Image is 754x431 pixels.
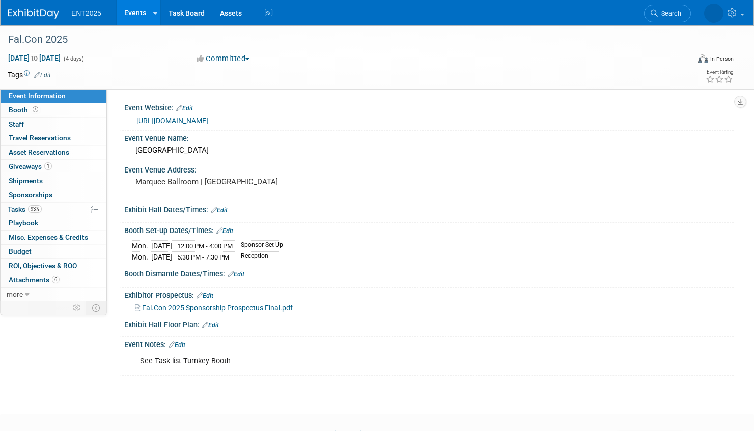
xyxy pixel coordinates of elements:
[9,276,60,284] span: Attachments
[151,240,172,251] td: [DATE]
[124,100,734,113] div: Event Website:
[124,223,734,236] div: Booth Set-up Dates/Times:
[177,253,229,261] span: 5:30 PM - 7:30 PM
[9,120,24,128] span: Staff
[9,148,69,156] span: Asset Reservations
[28,205,42,213] span: 93%
[124,162,734,175] div: Event Venue Address:
[52,276,60,283] span: 6
[235,251,283,262] td: Reception
[1,146,106,159] a: Asset Reservations
[9,219,38,227] span: Playbook
[136,117,208,125] a: [URL][DOMAIN_NAME]
[44,162,52,170] span: 1
[9,106,40,114] span: Booth
[9,262,77,270] span: ROI, Objectives & ROO
[124,337,734,350] div: Event Notes:
[133,351,617,371] div: See Task list Turnkey Booth
[9,162,52,170] span: Giveaways
[1,245,106,258] a: Budget
[151,251,172,262] td: [DATE]
[1,174,106,188] a: Shipments
[698,54,708,63] img: Format-Inperson.png
[1,231,106,244] a: Misc. Expenses & Credits
[30,54,39,62] span: to
[9,247,32,255] span: Budget
[1,273,106,287] a: Attachments6
[34,72,51,79] a: Edit
[135,304,293,312] a: Fal.Con 2025 Sponsorship Prospectus Final.pdf
[658,10,681,17] span: Search
[124,317,734,330] div: Exhibit Hall Floor Plan:
[142,304,293,312] span: Fal.Con 2025 Sponsorship Prospectus Final.pdf
[9,177,43,185] span: Shipments
[9,233,88,241] span: Misc. Expenses & Credits
[68,301,86,314] td: Personalize Event Tab Strip
[197,292,213,299] a: Edit
[1,89,106,103] a: Event Information
[8,9,59,19] img: ExhibitDay
[1,216,106,230] a: Playbook
[625,53,734,68] div: Event Format
[644,5,691,22] a: Search
[9,191,52,199] span: Sponsorships
[8,53,61,63] span: [DATE] [DATE]
[8,205,42,213] span: Tasks
[1,160,106,174] a: Giveaways1
[132,240,151,251] td: Mon.
[135,177,367,186] pre: Marquee Ballroom | [GEOGRAPHIC_DATA]
[216,227,233,235] a: Edit
[9,92,66,100] span: Event Information
[235,240,283,251] td: Sponsor Set Up
[124,202,734,215] div: Exhibit Hall Dates/Times:
[7,290,23,298] span: more
[228,271,244,278] a: Edit
[5,31,672,49] div: Fal.Con 2025
[31,106,40,113] span: Booth not reserved yet
[132,251,151,262] td: Mon.
[132,142,726,158] div: [GEOGRAPHIC_DATA]
[63,55,84,62] span: (4 days)
[177,242,233,250] span: 12:00 PM - 4:00 PM
[1,118,106,131] a: Staff
[176,105,193,112] a: Edit
[124,266,734,279] div: Booth Dismantle Dates/Times:
[124,131,734,143] div: Event Venue Name:
[1,288,106,301] a: more
[86,301,107,314] td: Toggle Event Tabs
[1,103,106,117] a: Booth
[706,70,733,75] div: Event Rating
[9,134,71,142] span: Travel Reservations
[1,259,106,273] a: ROI, Objectives & ROO
[193,53,254,64] button: Committed
[169,341,185,349] a: Edit
[202,322,219,329] a: Edit
[710,55,734,63] div: In-Person
[1,203,106,216] a: Tasks93%
[1,131,106,145] a: Travel Reservations
[211,207,228,214] a: Edit
[8,70,51,80] td: Tags
[704,4,723,23] img: Rose Bodin
[71,9,101,17] span: ENT2025
[1,188,106,202] a: Sponsorships
[124,288,734,301] div: Exhibitor Prospectus:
